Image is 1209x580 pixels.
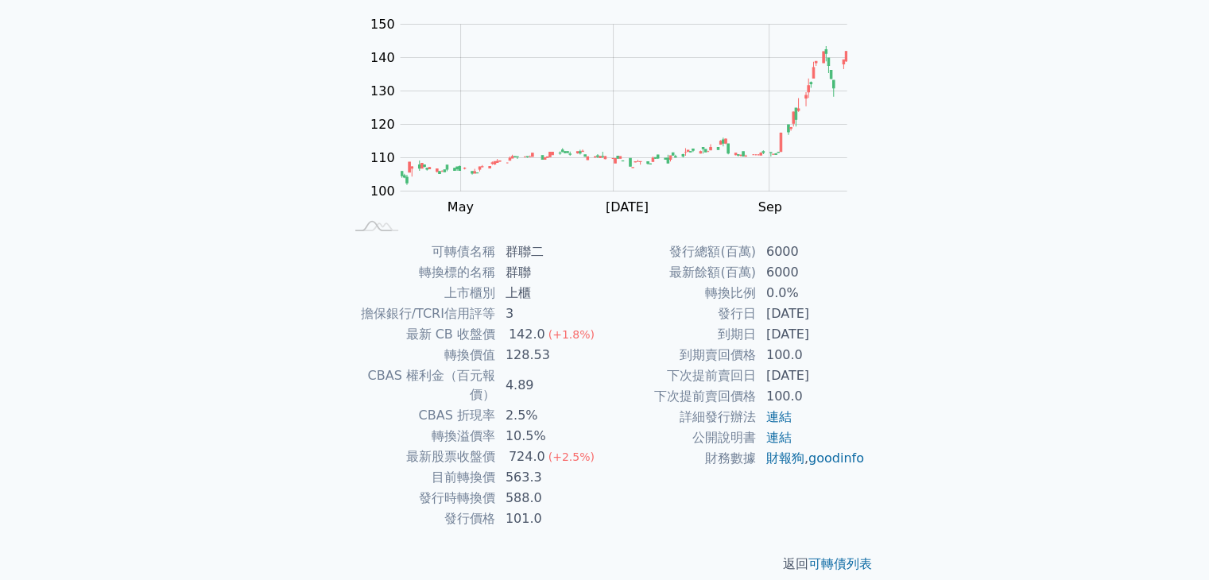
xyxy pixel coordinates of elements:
[605,242,757,262] td: 發行總額(百萬)
[496,365,605,405] td: 4.89
[344,304,496,324] td: 擔保銀行/TCRI信用評等
[496,426,605,447] td: 10.5%
[496,242,605,262] td: 群聯二
[605,407,757,427] td: 詳細發行辦法
[605,448,757,469] td: 財務數據
[548,328,595,341] span: (+1.8%)
[344,405,496,426] td: CBAS 折現率
[344,467,496,488] td: 目前轉換價
[757,386,866,407] td: 100.0
[757,242,866,262] td: 6000
[766,409,792,424] a: 連結
[506,325,548,344] div: 142.0
[344,426,496,447] td: 轉換溢價率
[344,242,496,262] td: 可轉債名稱
[344,283,496,304] td: 上市櫃別
[605,304,757,324] td: 發行日
[496,262,605,283] td: 群聯
[370,117,395,132] tspan: 120
[548,450,595,463] span: (+2.5%)
[496,405,605,426] td: 2.5%
[496,283,605,304] td: 上櫃
[605,324,757,345] td: 到期日
[370,184,395,199] tspan: 100
[605,262,757,283] td: 最新餘額(百萬)
[605,283,757,304] td: 轉換比例
[325,555,885,574] p: 返回
[370,50,395,65] tspan: 140
[1130,504,1209,580] iframe: Chat Widget
[757,324,866,345] td: [DATE]
[757,304,866,324] td: [DATE]
[448,199,474,215] tspan: May
[362,17,870,215] g: Chart
[370,150,395,165] tspan: 110
[757,448,866,469] td: ,
[506,447,548,466] div: 724.0
[766,450,804,466] a: 財報狗
[605,345,757,365] td: 到期賣回價格
[344,262,496,283] td: 轉換標的名稱
[605,365,757,386] td: 下次提前賣回日
[808,556,872,571] a: 可轉債列表
[496,488,605,508] td: 588.0
[757,345,866,365] td: 100.0
[370,83,395,99] tspan: 130
[344,365,496,405] td: CBAS 權利金（百元報價）
[496,467,605,488] td: 563.3
[344,488,496,508] td: 發行時轉換價
[757,283,866,304] td: 0.0%
[370,17,395,32] tspan: 150
[757,262,866,283] td: 6000
[496,304,605,324] td: 3
[766,430,792,445] a: 連結
[606,199,649,215] tspan: [DATE]
[605,427,757,448] td: 公開說明書
[758,199,782,215] tspan: Sep
[344,447,496,467] td: 最新股票收盤價
[344,345,496,365] td: 轉換價值
[344,324,496,345] td: 最新 CB 收盤價
[344,508,496,529] td: 發行價格
[496,345,605,365] td: 128.53
[605,386,757,407] td: 下次提前賣回價格
[808,450,864,466] a: goodinfo
[496,508,605,529] td: 101.0
[757,365,866,386] td: [DATE]
[1130,504,1209,580] div: 聊天小工具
